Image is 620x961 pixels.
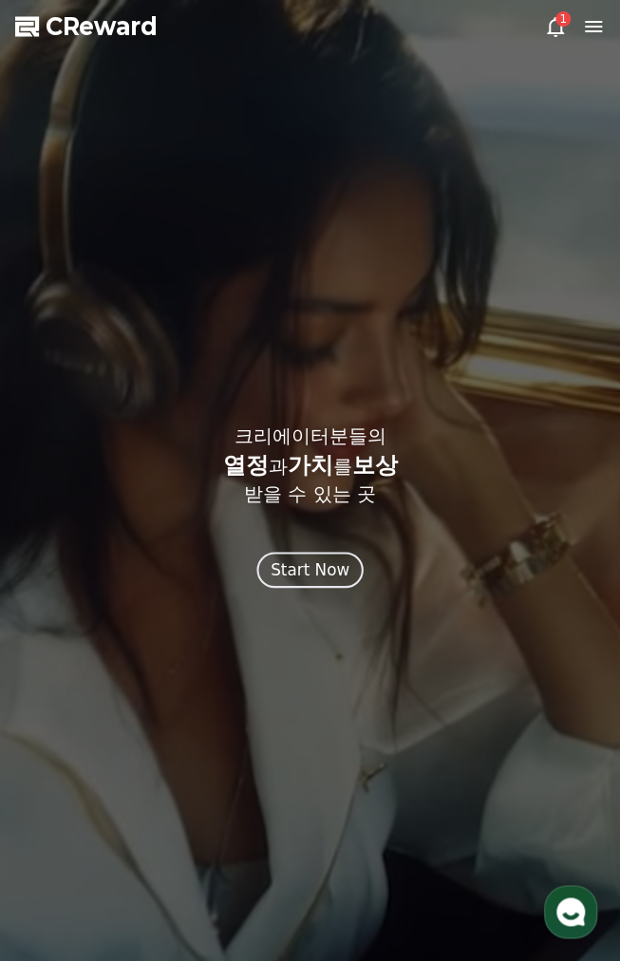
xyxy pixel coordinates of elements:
span: 대화 [174,631,197,647]
span: 홈 [60,631,71,646]
a: CReward [15,11,158,42]
span: 열정 [223,452,269,479]
a: 1 [544,15,567,38]
a: 설정 [245,602,365,650]
div: 1 [555,11,571,27]
button: Start Now [256,552,363,588]
a: Start Now [259,560,361,578]
span: 가치 [288,452,333,479]
a: 홈 [6,602,125,650]
span: 설정 [293,631,316,646]
div: Start Now [271,557,349,581]
span: 보상 [352,452,398,479]
a: 대화 [125,602,245,650]
span: CReward [46,11,158,42]
p: 크리에이터분들의 과 를 받을 수 있는 곳 [208,420,413,507]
